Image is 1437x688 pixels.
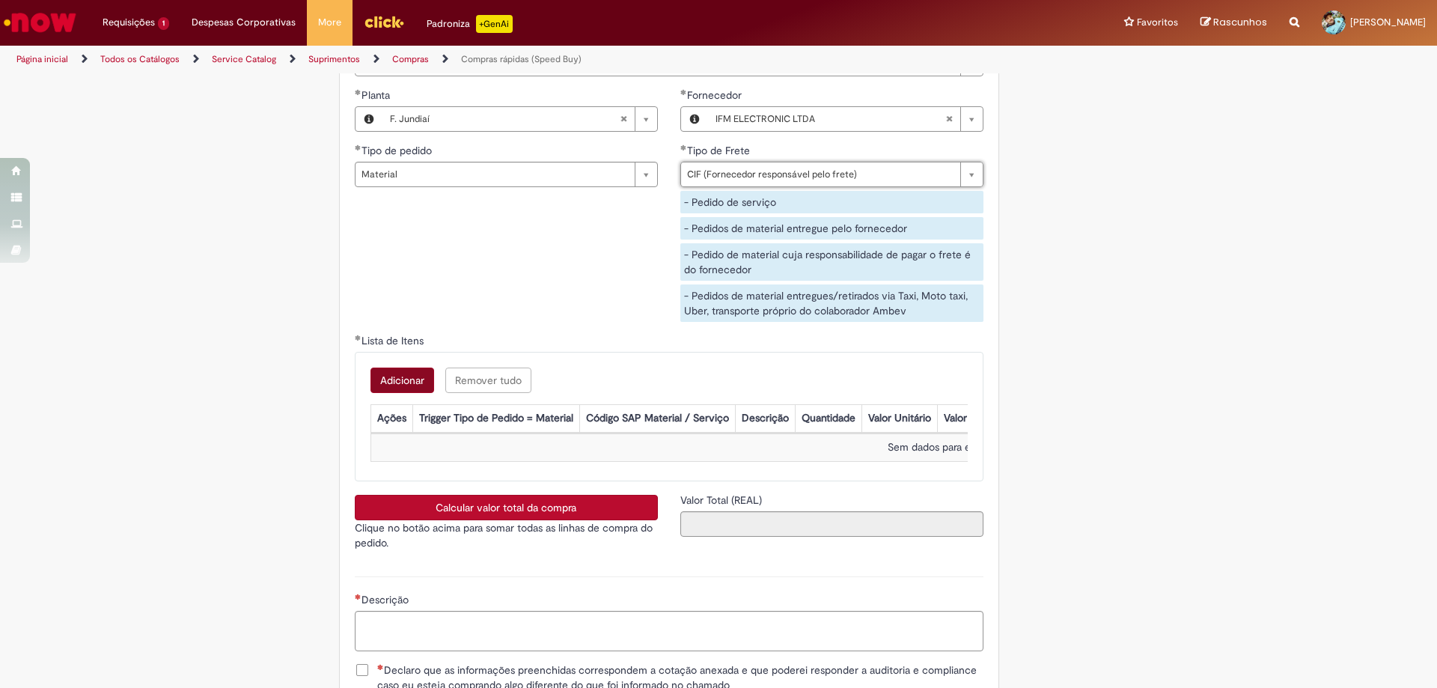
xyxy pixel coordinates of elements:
[735,405,795,433] th: Descrição
[355,520,658,550] p: Clique no botão acima para somar todas as linhas de compra do pedido.
[361,334,427,347] span: Lista de Itens
[370,368,434,393] button: Add a row for Lista de Itens
[192,15,296,30] span: Despesas Corporativas
[716,107,945,131] span: IFM ELECTRONIC LTDA
[355,144,361,150] span: Obrigatório Preenchido
[680,144,687,150] span: Obrigatório Preenchido
[158,17,169,30] span: 1
[412,405,579,433] th: Trigger Tipo de Pedido = Material
[1350,16,1426,28] span: [PERSON_NAME]
[687,162,953,186] span: CIF (Fornecedor responsável pelo frete)
[355,335,361,341] span: Obrigatório Preenchido
[680,217,983,240] div: - Pedidos de material entregue pelo fornecedor
[687,88,745,102] span: Fornecedor
[392,53,429,65] a: Compras
[680,243,983,281] div: - Pedido de material cuja responsabilidade de pagar o frete é do fornecedor
[377,664,384,670] span: Necessários
[308,53,360,65] a: Suprimentos
[11,46,947,73] ul: Trilhas de página
[356,107,382,131] button: Planta, Visualizar este registro F. Jundiaí
[937,405,1033,433] th: Valor Total Moeda
[355,495,658,520] button: Calcular valor total da compra
[318,15,341,30] span: More
[476,15,513,33] p: +GenAi
[680,191,983,213] div: - Pedido de serviço
[100,53,180,65] a: Todos os Catálogos
[680,511,983,537] input: Valor Total (REAL)
[1,7,79,37] img: ServiceNow
[680,284,983,322] div: - Pedidos de material entregues/retirados via Taxi, Moto taxi, Uber, transporte próprio do colabo...
[355,89,361,95] span: Obrigatório Preenchido
[680,89,687,95] span: Obrigatório Preenchido
[681,107,708,131] button: Fornecedor , Visualizar este registro IFM ELECTRONIC LTDA
[361,593,412,606] span: Descrição
[355,611,983,651] textarea: Descrição
[1200,16,1267,30] a: Rascunhos
[361,162,627,186] span: Material
[795,405,861,433] th: Quantidade
[612,107,635,131] abbr: Limpar campo Planta
[103,15,155,30] span: Requisições
[687,144,753,157] span: Tipo de Frete
[680,493,765,507] span: Somente leitura - Valor Total (REAL)
[708,107,983,131] a: Limpar campo Fornecedor
[1137,15,1178,30] span: Favoritos
[861,405,937,433] th: Valor Unitário
[382,107,657,131] a: F. JundiaíLimpar campo Planta
[370,405,412,433] th: Ações
[361,144,435,157] span: Tipo de pedido
[361,88,393,102] span: Planta
[355,594,361,600] span: Necessários
[1213,15,1267,29] span: Rascunhos
[390,107,620,131] span: F. Jundiaí
[364,10,404,33] img: click_logo_yellow_360x200.png
[427,15,513,33] div: Padroniza
[212,53,276,65] a: Service Catalog
[461,53,582,65] a: Compras rápidas (Speed Buy)
[938,107,960,131] abbr: Limpar campo Fornecedor
[16,53,68,65] a: Página inicial
[680,493,765,508] label: Somente leitura - Valor Total (REAL)
[579,405,735,433] th: Código SAP Material / Serviço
